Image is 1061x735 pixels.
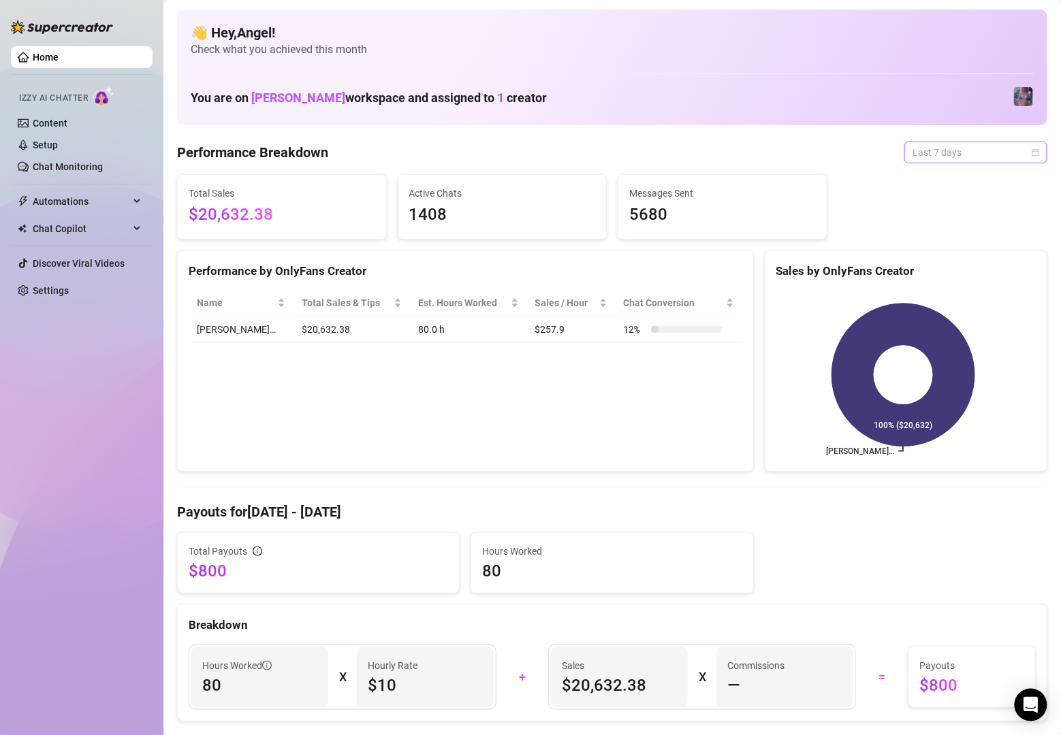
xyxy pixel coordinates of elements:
[189,290,294,316] th: Name
[33,118,67,129] a: Content
[727,674,740,696] span: —
[629,186,816,201] span: Messages Sent
[33,258,125,269] a: Discover Viral Videos
[262,661,272,670] span: info-circle
[191,91,547,105] h1: You are on workspace and assigned to creator
[826,446,894,456] text: [PERSON_NAME]…
[11,20,113,34] img: logo-BBDzfeDw.svg
[33,140,58,150] a: Setup
[253,546,262,556] span: info-circle
[864,666,900,688] div: =
[33,285,69,296] a: Settings
[19,92,88,105] span: Izzy AI Chatter
[189,544,247,559] span: Total Payouts
[202,674,317,696] span: 80
[920,658,1024,673] span: Payouts
[177,143,328,162] h4: Performance Breakdown
[624,322,646,337] span: 12 %
[624,295,723,310] span: Chat Conversion
[535,295,597,310] span: Sales / Hour
[1015,689,1047,721] div: Open Intercom Messenger
[410,316,527,343] td: 80.0 h
[202,658,272,673] span: Hours Worked
[409,186,596,201] span: Active Chats
[251,91,345,105] span: [PERSON_NAME]
[527,290,616,316] th: Sales / Hour
[33,52,59,63] a: Home
[191,42,1034,57] span: Check what you achieved this month
[527,316,616,343] td: $257.9
[33,191,129,212] span: Automations
[189,316,294,343] td: [PERSON_NAME]…
[505,666,541,688] div: +
[913,142,1039,163] span: Last 7 days
[294,290,410,316] th: Total Sales & Tips
[497,91,504,105] span: 1
[339,666,346,688] div: X
[727,658,785,673] article: Commissions
[616,290,742,316] th: Chat Conversion
[562,674,677,696] span: $20,632.38
[197,295,274,310] span: Name
[699,666,706,688] div: X
[482,544,742,559] span: Hours Worked
[294,316,410,343] td: $20,632.38
[189,202,375,228] span: $20,632.38
[189,262,742,280] div: Performance by OnlyFans Creator
[1014,87,1033,106] img: Jaylie
[189,560,448,582] span: $800
[18,196,29,207] span: thunderbolt
[482,560,742,582] span: 80
[33,161,103,172] a: Chat Monitoring
[920,674,1024,696] span: $800
[368,674,483,696] span: $10
[177,502,1047,521] h4: Payouts for [DATE] - [DATE]
[776,262,1036,280] div: Sales by OnlyFans Creator
[18,224,27,233] img: Chat Copilot
[191,23,1034,42] h4: 👋 Hey, Angel !
[33,218,129,240] span: Chat Copilot
[409,202,596,228] span: 1408
[93,86,114,106] img: AI Chatter
[368,658,417,673] article: Hourly Rate
[189,616,1036,634] div: Breakdown
[189,186,375,201] span: Total Sales
[1032,148,1040,157] span: calendar
[418,295,508,310] div: Est. Hours Worked
[629,202,816,228] span: 5680
[302,295,391,310] span: Total Sales & Tips
[562,658,677,673] span: Sales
